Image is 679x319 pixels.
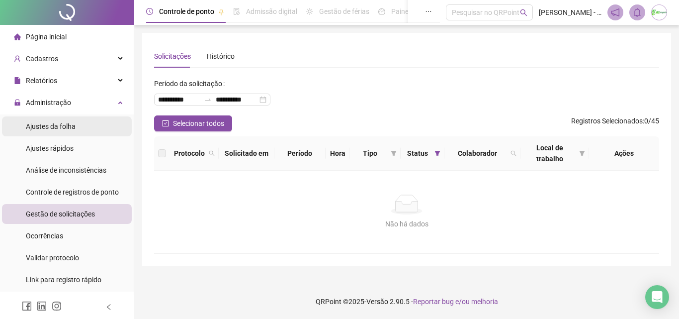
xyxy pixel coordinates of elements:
[174,148,205,159] span: Protocolo
[37,301,47,311] span: linkedin
[246,7,297,15] span: Admissão digital
[571,115,659,131] span: : 0 / 45
[577,140,587,166] span: filter
[233,8,240,15] span: file-done
[154,76,229,92] label: Período da solicitação
[413,298,498,306] span: Reportar bug e/ou melhoria
[448,148,507,159] span: Colaborador
[425,8,432,15] span: ellipsis
[14,77,21,84] span: file
[326,136,350,171] th: Hora
[652,5,667,20] img: 29220
[391,150,397,156] span: filter
[633,8,642,17] span: bell
[26,232,63,240] span: Ocorrências
[204,96,212,104] span: to
[14,55,21,62] span: user-add
[26,166,106,174] span: Análise de inconsistências
[26,55,58,63] span: Cadastros
[134,284,679,319] footer: QRPoint © 2025 - 2.90.5 -
[378,8,385,15] span: dashboard
[26,276,101,284] span: Link para registro rápido
[105,304,112,311] span: left
[166,218,647,229] div: Não há dados
[520,9,527,16] span: search
[524,142,576,164] span: Local de trabalho
[26,33,67,41] span: Página inicial
[26,188,119,196] span: Controle de registros de ponto
[274,136,326,171] th: Período
[209,150,215,156] span: search
[389,146,399,161] span: filter
[26,254,79,262] span: Validar protocolo
[366,298,388,306] span: Versão
[162,120,169,127] span: check-square
[26,210,95,218] span: Gestão de solicitações
[26,77,57,85] span: Relatórios
[571,117,643,125] span: Registros Selecionados
[306,8,313,15] span: sun
[146,8,153,15] span: clock-circle
[26,122,76,130] span: Ajustes da folha
[159,7,214,15] span: Controle de ponto
[207,146,217,161] span: search
[14,33,21,40] span: home
[405,148,430,159] span: Status
[22,301,32,311] span: facebook
[219,136,274,171] th: Solicitado em
[26,99,71,106] span: Administração
[645,285,669,309] div: Open Intercom Messenger
[391,7,430,15] span: Painel do DP
[432,146,442,161] span: filter
[611,8,620,17] span: notification
[434,150,440,156] span: filter
[26,144,74,152] span: Ajustes rápidos
[353,148,387,159] span: Tipo
[154,115,232,131] button: Selecionar todos
[510,150,516,156] span: search
[173,118,224,129] span: Selecionar todos
[204,96,212,104] span: swap-right
[579,150,585,156] span: filter
[52,301,62,311] span: instagram
[218,9,224,15] span: pushpin
[509,146,518,161] span: search
[14,99,21,106] span: lock
[539,7,601,18] span: [PERSON_NAME] - RS ENGENHARIA
[319,7,369,15] span: Gestão de férias
[207,51,235,62] div: Histórico
[154,51,191,62] div: Solicitações
[593,148,655,159] div: Ações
